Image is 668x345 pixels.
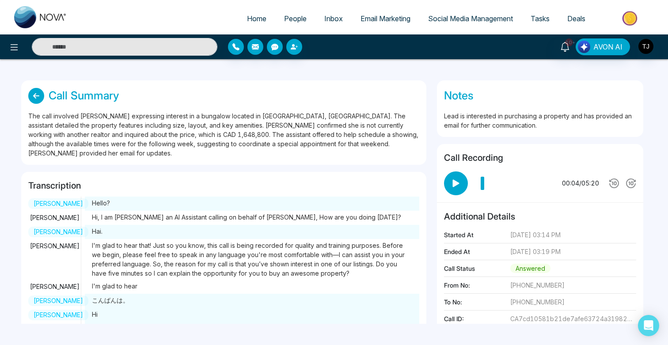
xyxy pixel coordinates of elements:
[444,247,510,256] span: Ended At
[14,6,67,28] img: Nova CRM Logo
[510,264,550,273] span: answered
[49,87,119,104] div: Call Summary
[444,210,636,223] div: Additional Details
[284,14,307,23] span: People
[275,10,315,27] a: People
[28,227,88,237] span: [PERSON_NAME]
[85,211,408,225] span: Hi, I am [PERSON_NAME] an AI Assistant calling on behalf of [PERSON_NAME], How are you doing [DATE]?
[238,10,275,27] a: Home
[599,8,663,28] img: Market-place.gif
[352,10,419,27] a: Email Marketing
[558,10,594,27] a: Deals
[554,38,576,54] a: 10+
[510,281,565,290] span: [PHONE_NUMBER]
[30,241,80,251] span: [PERSON_NAME]
[510,297,565,307] span: [PHONE_NUMBER]
[444,314,510,323] span: Call ID:
[28,324,88,334] span: [PERSON_NAME]
[578,41,590,53] img: Lead Flow
[593,42,622,52] span: AVON AI
[510,230,561,239] span: [DATE] 03:14 PM
[444,281,510,290] span: From No:
[531,14,550,23] span: Tasks
[85,225,419,239] span: Hai.
[444,111,636,130] div: Lead is interested in purchasing a property and has provided an email for further communication.
[562,178,599,188] div: 00:04 / 05:20
[324,14,343,23] span: Inbox
[565,38,573,46] span: 10+
[444,151,636,164] div: Call Recording
[428,14,513,23] span: Social Media Management
[28,296,88,306] span: [PERSON_NAME]
[444,297,510,307] span: To No:
[638,39,653,54] img: User Avatar
[510,247,561,256] span: [DATE] 03:19 PM
[28,198,88,209] span: [PERSON_NAME]
[30,281,80,292] span: [PERSON_NAME]
[28,111,419,158] div: The call involved [PERSON_NAME] expressing interest in a bungalow located in [GEOGRAPHIC_DATA], [...
[444,87,474,104] div: Notes
[419,10,522,27] a: Social Media Management
[30,212,80,223] span: [PERSON_NAME]
[85,239,419,280] span: I'm glad to hear that! Just so you know, this call is being recorded for quality and training pur...
[247,14,266,23] span: Home
[28,310,88,320] span: [PERSON_NAME]
[638,315,659,336] div: Open Intercom Messenger
[522,10,558,27] a: Tasks
[315,10,352,27] a: Inbox
[85,294,419,308] span: こんばんは。
[576,38,630,55] button: AVON AI
[444,264,510,273] span: Call Status
[85,197,419,211] span: Hello?
[361,14,410,23] span: Email Marketing
[85,322,419,336] span: Do you speak Spanish?
[85,308,419,322] span: Hi
[28,179,419,192] div: Transcription
[510,314,636,323] span: CA7cd10581b21de7afe63724a31982ed3b
[85,280,144,294] span: I'm glad to hear
[567,14,585,23] span: Deals
[444,230,510,239] span: Started At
